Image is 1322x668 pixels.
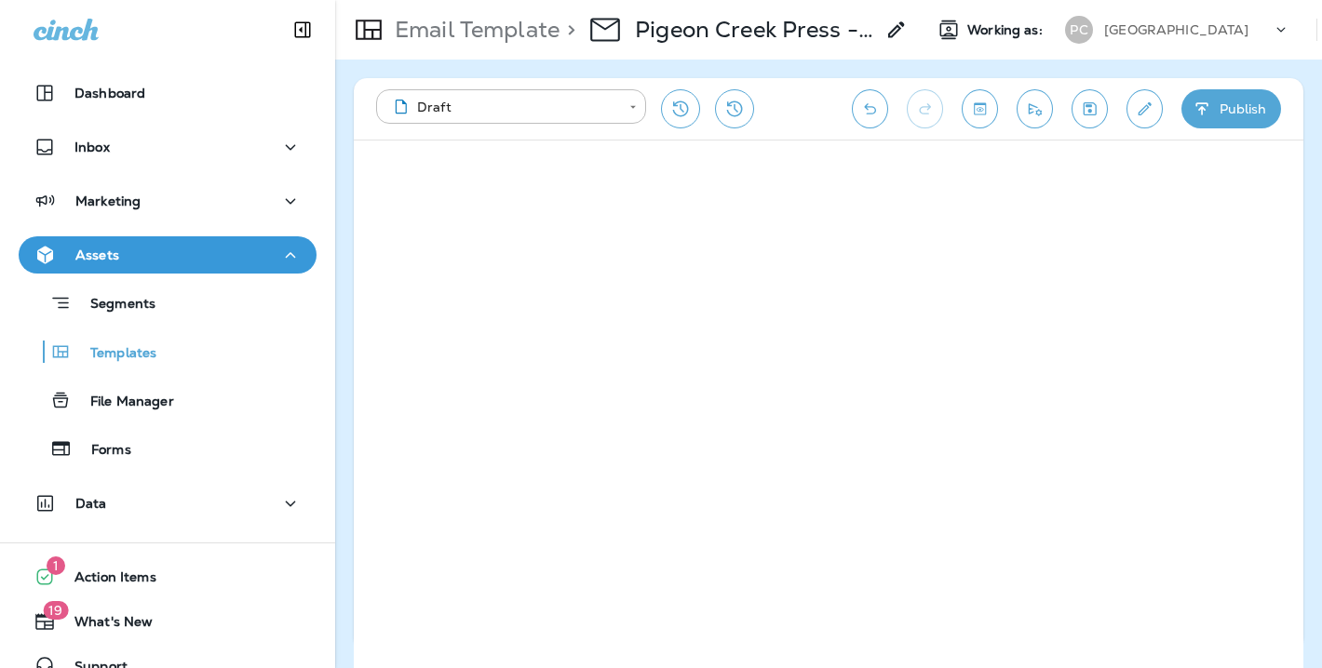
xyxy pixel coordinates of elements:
button: Data [19,485,317,522]
p: Dashboard [74,86,145,100]
span: Action Items [56,569,156,592]
button: File Manager [19,381,317,420]
button: Assets [19,236,317,274]
p: Segments [72,296,155,314]
p: File Manager [72,394,174,411]
button: Publish [1181,89,1281,128]
p: [GEOGRAPHIC_DATA] [1104,22,1248,37]
button: Dashboard [19,74,317,112]
p: Pigeon Creek Press - [DATE] Copy [635,16,874,44]
p: Templates [72,345,156,363]
p: Email Template [387,16,560,44]
button: Templates [19,332,317,371]
button: Forms [19,429,317,468]
div: PC [1065,16,1093,44]
p: Inbox [74,140,110,154]
span: What's New [56,614,153,636]
p: Data [75,496,107,511]
button: Send test email [1017,89,1053,128]
p: Marketing [75,194,141,208]
button: Segments [19,283,317,323]
button: Edit details [1126,89,1163,128]
button: Save [1072,89,1108,128]
p: > [560,16,575,44]
button: Collapse Sidebar [277,11,329,48]
p: Forms [73,442,131,460]
button: 19What's New [19,603,317,640]
button: View Changelog [715,89,754,128]
div: Draft [389,98,616,116]
span: 19 [43,601,68,620]
button: Toggle preview [962,89,998,128]
span: Working as: [967,22,1046,38]
button: Restore from previous version [661,89,700,128]
div: Pigeon Creek Press - July 2025 Copy [635,16,874,44]
button: 1Action Items [19,558,317,595]
button: Undo [852,89,888,128]
button: Inbox [19,128,317,166]
button: Marketing [19,182,317,220]
p: Assets [75,247,119,262]
span: 1 [47,556,65,575]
